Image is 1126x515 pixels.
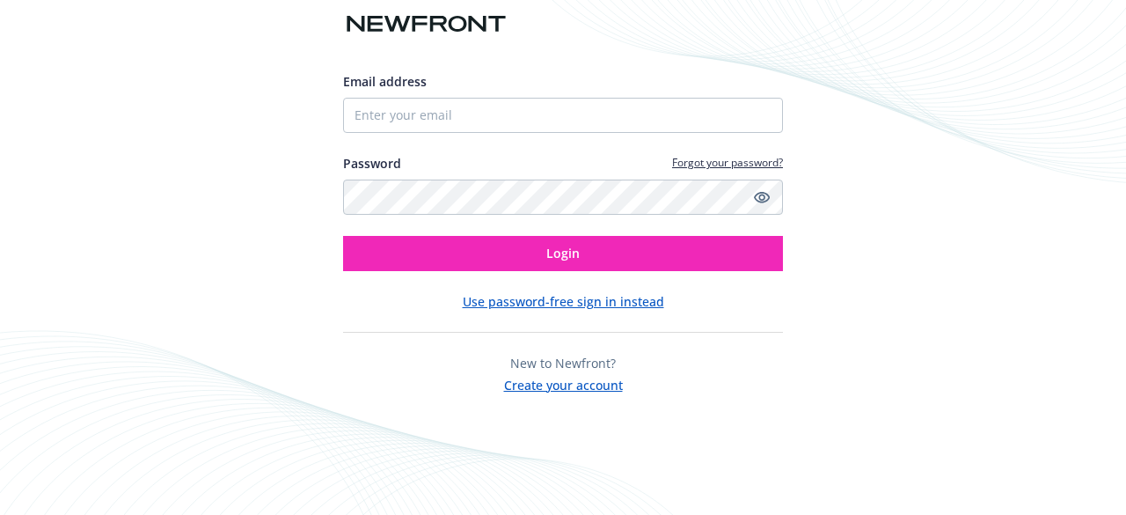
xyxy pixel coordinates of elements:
span: New to Newfront? [510,355,616,372]
input: Enter your email [343,98,783,133]
button: Login [343,236,783,271]
label: Password [343,154,401,173]
a: Forgot your password? [672,155,783,170]
span: Login [546,245,580,261]
input: Enter your password [343,180,783,215]
span: Email address [343,73,427,90]
button: Use password-free sign in instead [463,292,664,311]
img: Newfront logo [343,9,509,40]
a: Show password [751,187,772,208]
button: Create your account [504,372,623,394]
